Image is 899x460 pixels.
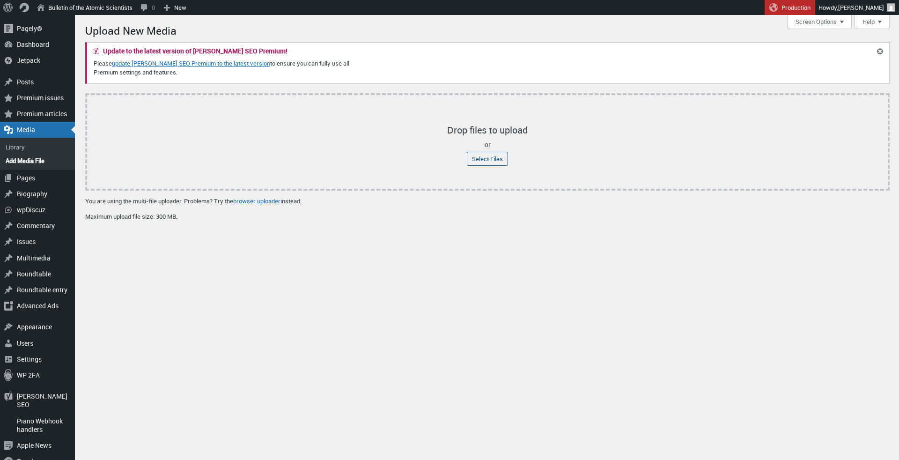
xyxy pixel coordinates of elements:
[467,152,508,166] input: Select Files
[93,58,376,78] p: Please to ensure you can fully use all Premium settings and features.
[85,20,890,40] h1: Upload New Media
[429,140,546,149] p: or
[429,123,546,137] p: Drop files to upload
[233,197,280,205] a: browser uploader
[103,48,287,54] h2: Update to the latest version of [PERSON_NAME] SEO Premium!
[855,15,890,29] button: Help
[85,212,890,222] p: Maximum upload file size: 300 MB.
[85,197,890,206] p: You are using the multi-file uploader. Problems? Try the instead.
[838,3,884,12] span: [PERSON_NAME]
[112,59,270,67] a: update [PERSON_NAME] SEO Premium to the latest version
[788,15,852,29] button: Screen Options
